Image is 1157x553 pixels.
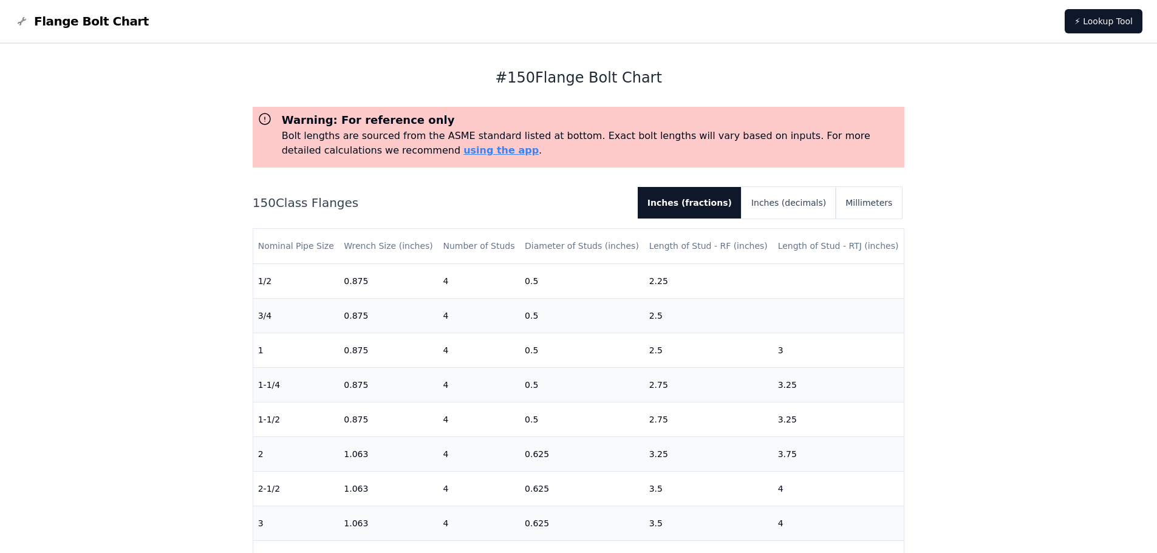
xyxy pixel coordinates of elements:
[520,471,644,506] td: 0.625
[339,333,438,367] td: 0.875
[773,471,904,506] td: 4
[520,367,644,402] td: 0.5
[339,436,438,471] td: 1.063
[15,13,149,30] a: Flange Bolt Chart LogoFlange Bolt Chart
[438,367,520,402] td: 4
[520,402,644,436] td: 0.5
[773,402,904,436] td: 3.25
[339,229,438,263] th: Wrench Size (inches)
[644,367,773,402] td: 2.75
[282,112,900,129] h3: Warning: For reference only
[282,129,900,158] p: Bolt lengths are sourced from the ASME standard listed at bottom. Exact bolt lengths will vary ba...
[644,471,773,506] td: 3.5
[253,194,628,211] h2: 150 Class Flanges
[339,367,438,402] td: 0.875
[773,229,904,263] th: Length of Stud - RTJ (inches)
[253,298,340,333] td: 3/4
[438,402,520,436] td: 4
[438,471,520,506] td: 4
[253,68,905,87] h1: # 150 Flange Bolt Chart
[253,263,340,298] td: 1/2
[520,436,644,471] td: 0.625
[773,333,904,367] td: 3
[644,506,773,540] td: 3.5
[742,187,836,219] button: Inches (decimals)
[339,298,438,333] td: 0.875
[644,229,773,263] th: Length of Stud - RF (inches)
[253,333,340,367] td: 1
[339,471,438,506] td: 1.063
[773,506,904,540] td: 4
[644,298,773,333] td: 2.5
[638,187,742,219] button: Inches (fractions)
[836,187,902,219] button: Millimeters
[339,402,438,436] td: 0.875
[438,333,520,367] td: 4
[520,263,644,298] td: 0.5
[644,436,773,471] td: 3.25
[253,367,340,402] td: 1-1/4
[339,263,438,298] td: 0.875
[644,402,773,436] td: 2.75
[1065,9,1142,33] a: ⚡ Lookup Tool
[253,471,340,506] td: 2-1/2
[253,402,340,436] td: 1-1/2
[15,14,29,29] img: Flange Bolt Chart Logo
[463,144,539,156] a: using the app
[34,13,149,30] span: Flange Bolt Chart
[438,506,520,540] td: 4
[644,333,773,367] td: 2.5
[438,298,520,333] td: 4
[520,229,644,263] th: Diameter of Studs (inches)
[773,367,904,402] td: 3.25
[520,333,644,367] td: 0.5
[253,506,340,540] td: 3
[644,263,773,298] td: 2.25
[339,506,438,540] td: 1.063
[520,506,644,540] td: 0.625
[253,229,340,263] th: Nominal Pipe Size
[438,263,520,298] td: 4
[438,436,520,471] td: 4
[773,436,904,471] td: 3.75
[520,298,644,333] td: 0.5
[438,229,520,263] th: Number of Studs
[253,436,340,471] td: 2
